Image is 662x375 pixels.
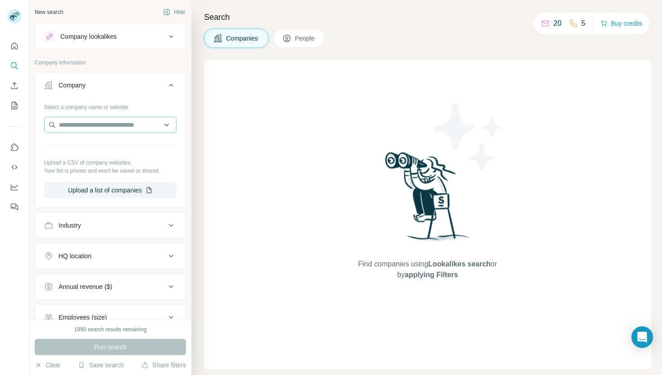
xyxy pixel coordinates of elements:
span: applying Filters [405,271,458,279]
div: Select a company name or website [44,100,177,111]
span: Lookalikes search [428,260,491,268]
div: 1990 search results remaining [74,325,147,334]
button: Buy credits [600,17,642,30]
button: Enrich CSV [7,78,22,94]
img: Surfe Illustration - Stars [428,96,509,178]
span: People [295,34,316,43]
button: Industry [35,215,186,236]
button: HQ location [35,245,186,267]
button: Feedback [7,199,22,215]
img: Surfe Illustration - Woman searching with binoculars [381,150,475,250]
button: Use Surfe on LinkedIn [7,139,22,155]
p: Company information [35,59,186,67]
div: Industry [59,221,81,230]
div: New search [35,8,63,16]
h4: Search [204,11,651,23]
button: Hide [157,5,191,19]
button: Search [7,58,22,74]
span: Find companies using or by [355,259,499,280]
div: Company [59,81,86,90]
button: Annual revenue ($) [35,276,186,297]
div: Company lookalikes [60,32,117,41]
div: Open Intercom Messenger [631,326,653,348]
button: Employees (size) [35,306,186,328]
p: Upload a CSV of company websites. [44,159,177,167]
button: Company [35,74,186,100]
button: Quick start [7,38,22,54]
button: My lists [7,97,22,114]
span: Companies [226,34,259,43]
button: Upload a list of companies [44,182,177,198]
button: Use Surfe API [7,159,22,175]
div: HQ location [59,252,91,261]
div: Annual revenue ($) [59,282,112,291]
p: Your list is private and won't be saved or shared. [44,167,177,175]
button: Company lookalikes [35,26,186,47]
button: Dashboard [7,179,22,195]
button: Share filters [141,361,186,370]
div: Employees (size) [59,313,107,322]
p: 20 [553,18,562,29]
button: Save search [78,361,124,370]
button: Clear [35,361,60,370]
p: 5 [581,18,585,29]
